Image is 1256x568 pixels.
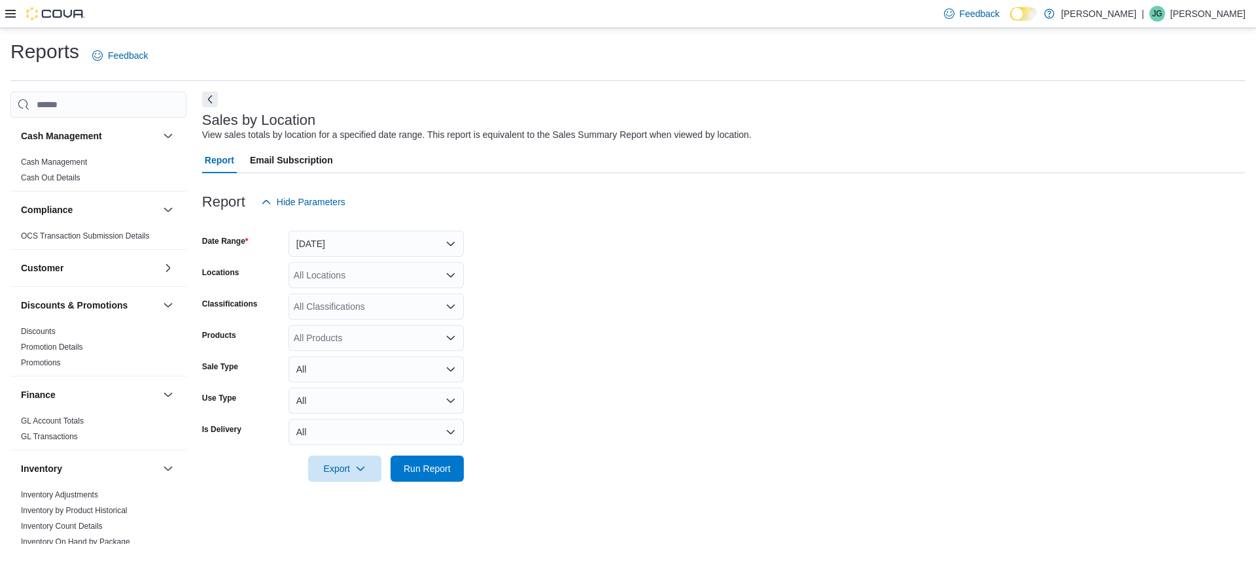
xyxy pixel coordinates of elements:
label: Is Delivery [202,424,241,435]
button: All [288,419,464,445]
button: Open list of options [445,301,456,312]
a: Feedback [87,42,153,69]
button: All [288,388,464,414]
h3: Finance [21,388,56,401]
a: Feedback [939,1,1005,27]
input: Dark Mode [1010,7,1038,21]
span: Feedback [108,49,148,62]
h3: Customer [21,261,63,275]
h3: Report [202,194,245,210]
button: Open list of options [445,270,456,280]
a: Promotions [21,358,61,367]
span: Inventory Count Details [21,521,103,531]
span: Promotion Details [21,342,83,352]
button: Compliance [160,202,176,218]
label: Classifications [202,299,258,309]
a: Cash Out Details [21,173,80,182]
label: Products [202,330,236,341]
div: Finance [10,413,186,450]
a: Inventory Adjustments [21,490,98,499]
label: Sale Type [202,361,238,372]
div: Discounts & Promotions [10,324,186,376]
a: Inventory by Product Historical [21,506,128,515]
button: Inventory [21,462,158,475]
span: Inventory Adjustments [21,490,98,500]
span: Run Report [404,462,451,475]
button: Inventory [160,461,176,476]
span: Export [316,456,374,482]
img: Cova [26,7,85,20]
h3: Sales by Location [202,112,316,128]
label: Locations [202,267,239,278]
h3: Inventory [21,462,62,475]
button: All [288,356,464,382]
span: Hide Parameters [277,195,345,209]
h3: Discounts & Promotions [21,299,128,312]
button: Discounts & Promotions [160,297,176,313]
span: GL Account Totals [21,416,84,426]
button: Cash Management [21,129,158,142]
label: Date Range [202,236,249,246]
span: Inventory On Hand by Package [21,537,130,547]
button: Cash Management [160,128,176,144]
span: Email Subscription [250,147,333,173]
button: Customer [21,261,158,275]
span: Report [205,147,234,173]
a: Discounts [21,327,56,336]
div: View sales totals by location for a specified date range. This report is equivalent to the Sales ... [202,128,752,142]
a: Promotion Details [21,342,83,352]
h1: Reports [10,39,79,65]
a: GL Account Totals [21,416,84,426]
span: Inventory by Product Historical [21,505,128,516]
button: Hide Parameters [256,189,351,215]
p: [PERSON_NAME] [1061,6,1136,22]
button: Customer [160,260,176,276]
p: [PERSON_NAME] [1170,6,1246,22]
span: Dark Mode [1010,21,1011,22]
button: [DATE] [288,231,464,257]
a: OCS Transaction Submission Details [21,231,150,241]
button: Open list of options [445,333,456,343]
a: Inventory Count Details [21,522,103,531]
a: GL Transactions [21,432,78,441]
a: Cash Management [21,158,87,167]
button: Compliance [21,203,158,216]
span: OCS Transaction Submission Details [21,231,150,241]
button: Finance [21,388,158,401]
p: | [1142,6,1144,22]
div: Compliance [10,228,186,249]
h3: Compliance [21,203,73,216]
span: Cash Management [21,157,87,167]
a: Inventory On Hand by Package [21,537,130,546]
label: Use Type [202,393,236,403]
h3: Cash Management [21,129,102,142]
button: Export [308,456,381,482]
button: Finance [160,387,176,403]
span: Cash Out Details [21,173,80,183]
button: Run Report [391,456,464,482]
button: Discounts & Promotions [21,299,158,312]
span: JG [1152,6,1162,22]
span: Feedback [960,7,1000,20]
div: Jenn Gagne [1149,6,1165,22]
span: Discounts [21,326,56,337]
div: Cash Management [10,154,186,191]
button: Next [202,92,218,107]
